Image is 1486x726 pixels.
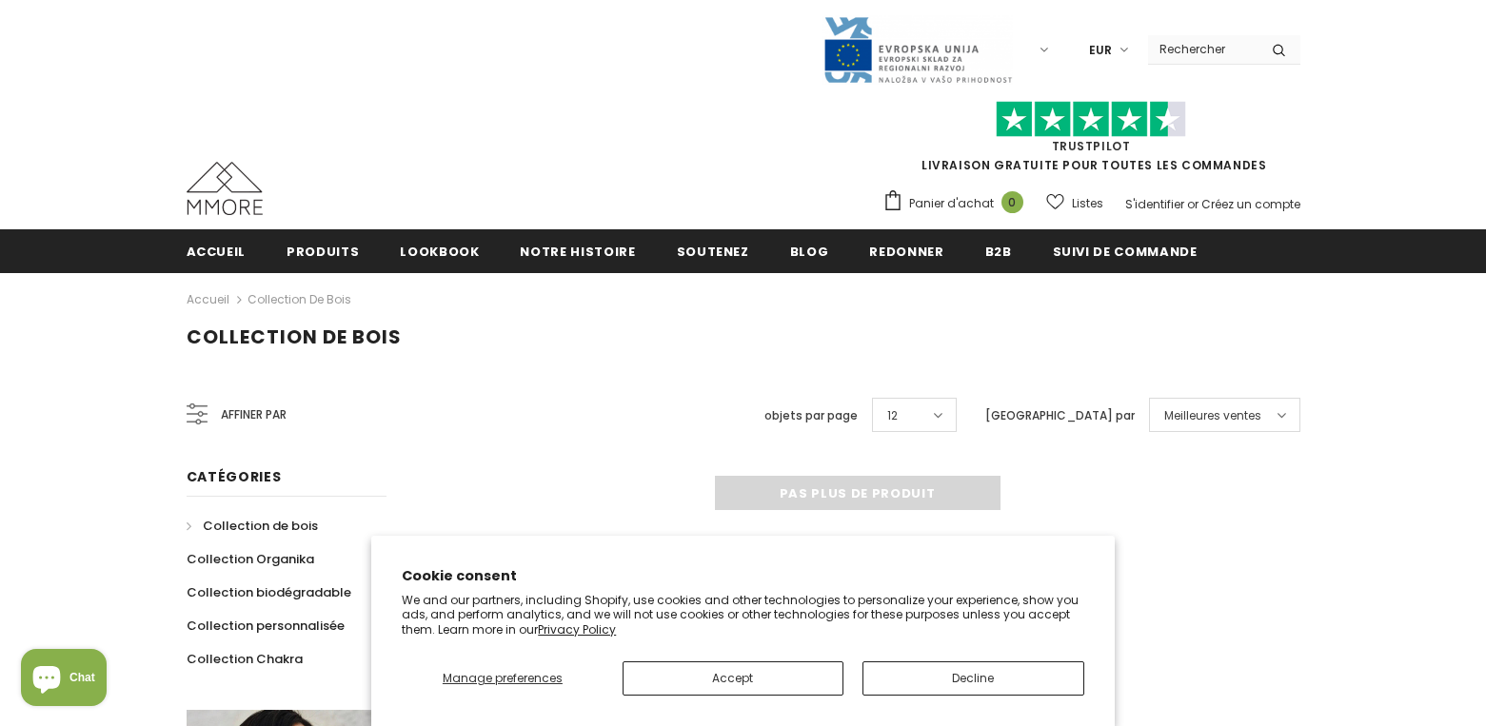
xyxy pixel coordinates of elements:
[862,661,1084,696] button: Decline
[869,229,943,272] a: Redonner
[187,162,263,215] img: Cas MMORE
[187,542,314,576] a: Collection Organika
[1164,406,1261,425] span: Meilleures ventes
[985,229,1012,272] a: B2B
[1187,196,1199,212] span: or
[882,109,1300,173] span: LIVRAISON GRATUITE POUR TOUTES LES COMMANDES
[1125,196,1184,212] a: S'identifier
[1089,41,1112,60] span: EUR
[203,517,318,535] span: Collection de bois
[287,229,359,272] a: Produits
[221,404,287,425] span: Affiner par
[402,661,603,696] button: Manage preferences
[869,243,943,261] span: Redonner
[520,229,635,272] a: Notre histoire
[822,15,1013,85] img: Javni Razpis
[187,576,351,609] a: Collection biodégradable
[287,243,359,261] span: Produits
[402,566,1084,586] h2: Cookie consent
[677,229,749,272] a: soutenez
[1046,186,1103,220] a: Listes
[887,406,898,425] span: 12
[1052,138,1131,154] a: TrustPilot
[443,670,563,686] span: Manage preferences
[538,621,616,638] a: Privacy Policy
[187,324,402,350] span: Collection de bois
[623,661,844,696] button: Accept
[1201,196,1300,212] a: Créez un compte
[764,406,858,425] label: objets par page
[1053,229,1198,272] a: Suivi de commande
[790,243,829,261] span: Blog
[400,243,479,261] span: Lookbook
[402,593,1084,638] p: We and our partners, including Shopify, use cookies and other technologies to personalize your ex...
[882,189,1033,218] a: Panier d'achat 0
[248,291,351,307] a: Collection de bois
[187,617,345,635] span: Collection personnalisée
[187,583,351,601] span: Collection biodégradable
[187,467,282,486] span: Catégories
[187,229,247,272] a: Accueil
[1001,191,1023,213] span: 0
[985,406,1135,425] label: [GEOGRAPHIC_DATA] par
[187,609,345,642] a: Collection personnalisée
[1072,194,1103,213] span: Listes
[520,243,635,261] span: Notre histoire
[187,509,318,542] a: Collection de bois
[187,650,303,668] span: Collection Chakra
[187,642,303,676] a: Collection Chakra
[187,288,229,311] a: Accueil
[996,101,1186,138] img: Faites confiance aux étoiles pilotes
[1148,35,1258,63] input: Search Site
[909,194,994,213] span: Panier d'achat
[790,229,829,272] a: Blog
[985,243,1012,261] span: B2B
[187,243,247,261] span: Accueil
[822,41,1013,57] a: Javni Razpis
[677,243,749,261] span: soutenez
[400,229,479,272] a: Lookbook
[187,550,314,568] span: Collection Organika
[15,649,112,711] inbox-online-store-chat: Shopify online store chat
[1053,243,1198,261] span: Suivi de commande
